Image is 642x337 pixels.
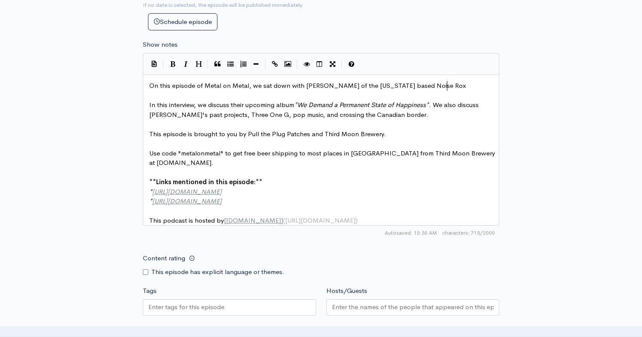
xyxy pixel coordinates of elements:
span: We Demand a Permanent State of Happiness [297,101,426,109]
span: [URL][DOMAIN_NAME] [152,188,222,196]
small: If no date is selected, the episode will be published immediately. [143,1,304,9]
button: Insert Show Notes Template [148,57,160,70]
i: | [297,60,298,69]
span: This episode is brought to you by Pull the Plug Patches and Third Moon Brewery. [149,130,386,138]
label: Tags [143,286,157,296]
span: In this interview, we discuss their upcoming album . We also discuss [PERSON_NAME]'s past project... [149,101,480,119]
span: 715/2000 [442,229,495,237]
label: Show notes [143,40,178,50]
label: Content rating [143,250,185,267]
span: ( [283,216,285,224]
i: | [265,60,266,69]
span: Autosaved: 10:30 AM [385,229,437,237]
button: Generic List [224,58,237,71]
button: Toggle Preview [300,58,313,71]
button: Quote [211,58,224,71]
span: Links mentioned in this episode: [156,178,256,186]
button: Insert Horizontal Line [250,58,262,71]
button: Insert Image [281,58,294,71]
span: On this episode of Metal on Metal, we sat down with [PERSON_NAME] of the [US_STATE] based Noise Rox [149,81,466,89]
button: Toggle Fullscreen [326,58,339,71]
button: Numbered List [237,58,250,71]
span: [URL][DOMAIN_NAME] [285,216,356,224]
button: Markdown Guide [345,58,358,71]
label: Hosts/Guests [326,286,367,296]
span: [DOMAIN_NAME] [226,216,281,224]
i: | [341,60,342,69]
span: ) [356,216,358,224]
button: Schedule episode [148,13,217,31]
input: Enter tags for this episode [148,302,226,312]
span: ] [281,216,283,224]
label: This episode has explicit language or themes. [151,267,284,277]
button: Toggle Side by Side [313,58,326,71]
button: Italic [179,58,192,71]
span: Use code "metalonmetal" to get free beer shipping to most places in [GEOGRAPHIC_DATA] from Third ... [149,149,497,167]
i: | [163,60,164,69]
span: This podcast is hosted by [149,216,358,224]
button: Bold [166,58,179,71]
button: Heading [192,58,205,71]
span: [ [224,216,226,224]
span: [URL][DOMAIN_NAME] [152,197,222,205]
input: Enter the names of the people that appeared on this episode [332,302,494,312]
button: Create Link [268,58,281,71]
